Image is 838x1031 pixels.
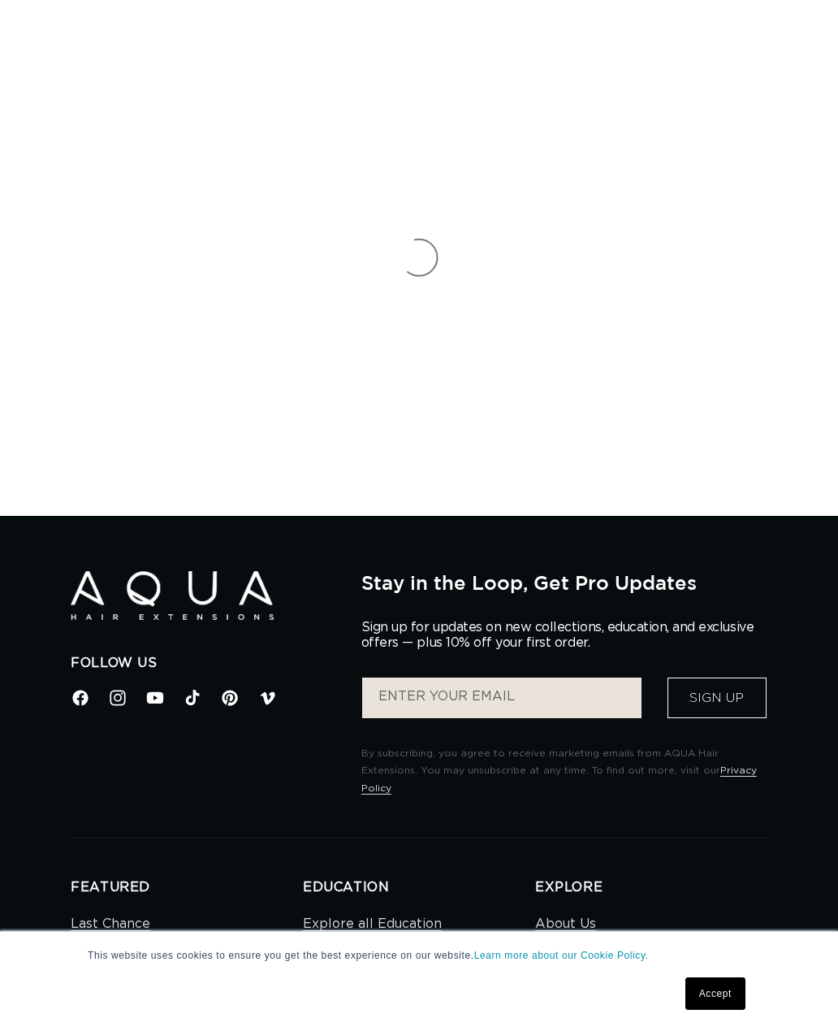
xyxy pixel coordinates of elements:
p: By subscribing, you agree to receive marketing emails from AQUA Hair Extensions. You may unsubscr... [361,745,767,798]
a: Explore all Education [303,912,442,936]
a: Learn more about our Cookie Policy. [474,950,649,961]
a: Accept [685,977,745,1010]
a: About Us [535,912,596,936]
p: This website uses cookies to ensure you get the best experience on our website. [88,948,750,963]
button: Sign Up [667,678,767,718]
h2: EXPLORE [535,879,767,896]
h2: EDUCATION [303,879,535,896]
p: Sign up for updates on new collections, education, and exclusive offers — plus 10% off your first... [361,620,767,651]
h2: Stay in the Loop, Get Pro Updates [361,571,767,594]
h2: FEATURED [71,879,303,896]
a: Privacy Policy [361,765,757,793]
a: Last Chance [71,912,150,936]
h2: Follow Us [71,655,337,672]
input: ENTER YOUR EMAIL [362,678,641,718]
img: Aqua Hair Extensions [71,571,274,621]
